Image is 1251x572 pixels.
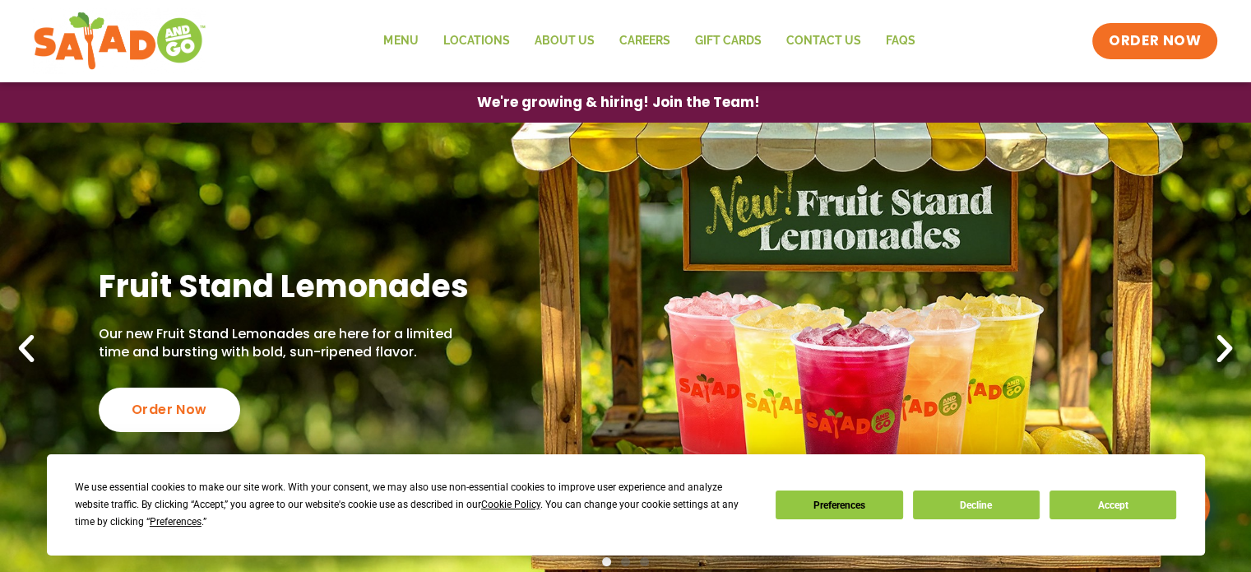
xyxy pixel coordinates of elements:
[477,95,760,109] span: We're growing & hiring! Join the Team!
[606,22,682,60] a: Careers
[8,331,44,367] div: Previous slide
[776,491,902,519] button: Preferences
[521,22,606,60] a: About Us
[33,8,206,74] img: new-SAG-logo-768×292
[99,325,479,362] p: Our new Fruit Stand Lemonades are here for a limited time and bursting with bold, sun-ripened fla...
[1092,23,1217,59] a: ORDER NOW
[621,557,630,566] span: Go to slide 2
[371,22,927,60] nav: Menu
[430,22,521,60] a: Locations
[99,266,479,306] h2: Fruit Stand Lemonades
[682,22,773,60] a: GIFT CARDS
[1109,31,1201,51] span: ORDER NOW
[150,516,202,528] span: Preferences
[873,22,927,60] a: FAQs
[99,388,240,432] div: Order Now
[913,491,1040,519] button: Decline
[371,22,430,60] a: Menu
[47,454,1205,556] div: Cookie Consent Prompt
[481,499,540,510] span: Cookie Policy
[640,557,649,566] span: Go to slide 3
[1207,331,1243,367] div: Next slide
[602,557,611,566] span: Go to slide 1
[773,22,873,60] a: Contact Us
[75,479,756,531] div: We use essential cookies to make our site work. With your consent, we may also use non-essential ...
[1049,491,1176,519] button: Accept
[452,83,785,122] a: We're growing & hiring! Join the Team!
